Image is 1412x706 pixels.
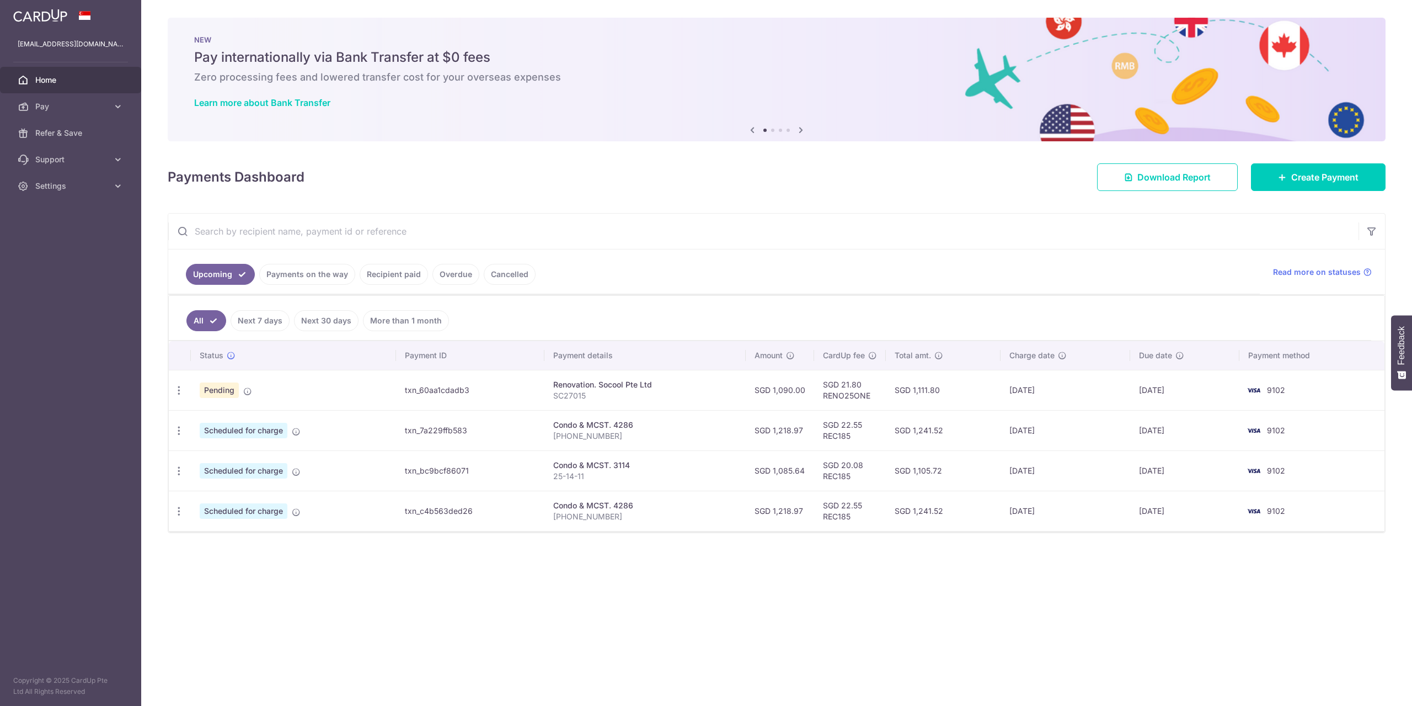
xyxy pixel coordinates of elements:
p: 25-14-11 [553,471,737,482]
span: Status [200,350,223,361]
p: [EMAIL_ADDRESS][DOMAIN_NAME] [18,39,124,50]
div: Condo & MCST. 4286 [553,420,737,431]
td: SGD 1,241.52 [886,491,1001,531]
td: SGD 20.08 REC185 [814,450,886,491]
a: Upcoming [186,264,255,285]
a: Download Report [1097,163,1238,191]
th: Payment method [1239,341,1384,370]
span: Pending [200,383,239,398]
span: Read more on statuses [1273,267,1361,278]
th: Payment details [544,341,746,370]
a: Read more on statuses [1273,267,1372,278]
span: 9102 [1267,466,1285,475]
span: Feedback [1397,326,1406,365]
td: [DATE] [1001,450,1131,491]
span: Home [35,75,108,86]
span: Pay [35,101,108,112]
a: Recipient paid [360,264,428,285]
a: More than 1 month [363,310,449,331]
span: Due date [1139,350,1172,361]
td: SGD 22.55 REC185 [814,491,886,531]
iframe: Opens a widget where you can find more information [1341,673,1401,700]
td: SGD 1,218.97 [746,491,814,531]
td: SGD 1,085.64 [746,450,814,491]
h6: Zero processing fees and lowered transfer cost for your overseas expenses [194,71,1359,84]
td: SGD 21.80 RENO25ONE [814,370,886,410]
td: [DATE] [1001,491,1131,531]
td: SGD 1,241.52 [886,410,1001,450]
a: All [186,310,226,331]
button: Feedback - Show survey [1391,315,1412,390]
a: Next 7 days [231,310,290,331]
a: Cancelled [484,264,536,285]
a: Learn more about Bank Transfer [194,97,330,108]
span: 9102 [1267,426,1285,435]
span: Refer & Save [35,128,108,139]
span: Settings [35,181,108,192]
span: Scheduled for charge [200,463,287,479]
span: Charge date [1009,350,1055,361]
p: NEW [194,35,1359,44]
a: Next 30 days [294,310,359,331]
td: txn_60aa1cdadb3 [396,370,544,410]
th: Payment ID [396,341,544,370]
span: 9102 [1267,506,1285,516]
a: Create Payment [1251,163,1386,191]
td: [DATE] [1001,410,1131,450]
td: [DATE] [1001,370,1131,410]
td: txn_c4b563ded26 [396,491,544,531]
div: Condo & MCST. 3114 [553,460,737,471]
td: SGD 1,105.72 [886,450,1001,491]
p: [PHONE_NUMBER] [553,431,737,442]
td: SGD 1,218.97 [746,410,814,450]
span: Support [35,154,108,165]
td: [DATE] [1130,450,1239,491]
td: txn_7a229ffb583 [396,410,544,450]
a: Overdue [432,264,479,285]
img: Bank transfer banner [168,18,1386,141]
span: Total amt. [895,350,931,361]
img: Bank Card [1243,424,1265,437]
span: Create Payment [1291,171,1358,184]
td: SGD 1,111.80 [886,370,1001,410]
span: Amount [755,350,783,361]
h4: Payments Dashboard [168,167,304,187]
p: [PHONE_NUMBER] [553,511,737,522]
img: Bank Card [1243,384,1265,397]
img: Bank Card [1243,505,1265,518]
div: Condo & MCST. 4286 [553,500,737,511]
td: [DATE] [1130,370,1239,410]
span: Scheduled for charge [200,503,287,519]
span: 9102 [1267,385,1285,395]
div: Renovation. Socool Pte Ltd [553,379,737,390]
span: CardUp fee [823,350,865,361]
span: Scheduled for charge [200,423,287,438]
p: SC27015 [553,390,737,401]
td: txn_bc9bcf86071 [396,450,544,491]
td: [DATE] [1130,491,1239,531]
img: CardUp [13,9,67,22]
td: SGD 1,090.00 [746,370,814,410]
span: Download Report [1137,171,1211,184]
input: Search by recipient name, payment id or reference [168,214,1358,249]
h5: Pay internationally via Bank Transfer at $0 fees [194,49,1359,66]
td: SGD 22.55 REC185 [814,410,886,450]
a: Payments on the way [259,264,355,285]
img: Bank Card [1243,464,1265,477]
td: [DATE] [1130,410,1239,450]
